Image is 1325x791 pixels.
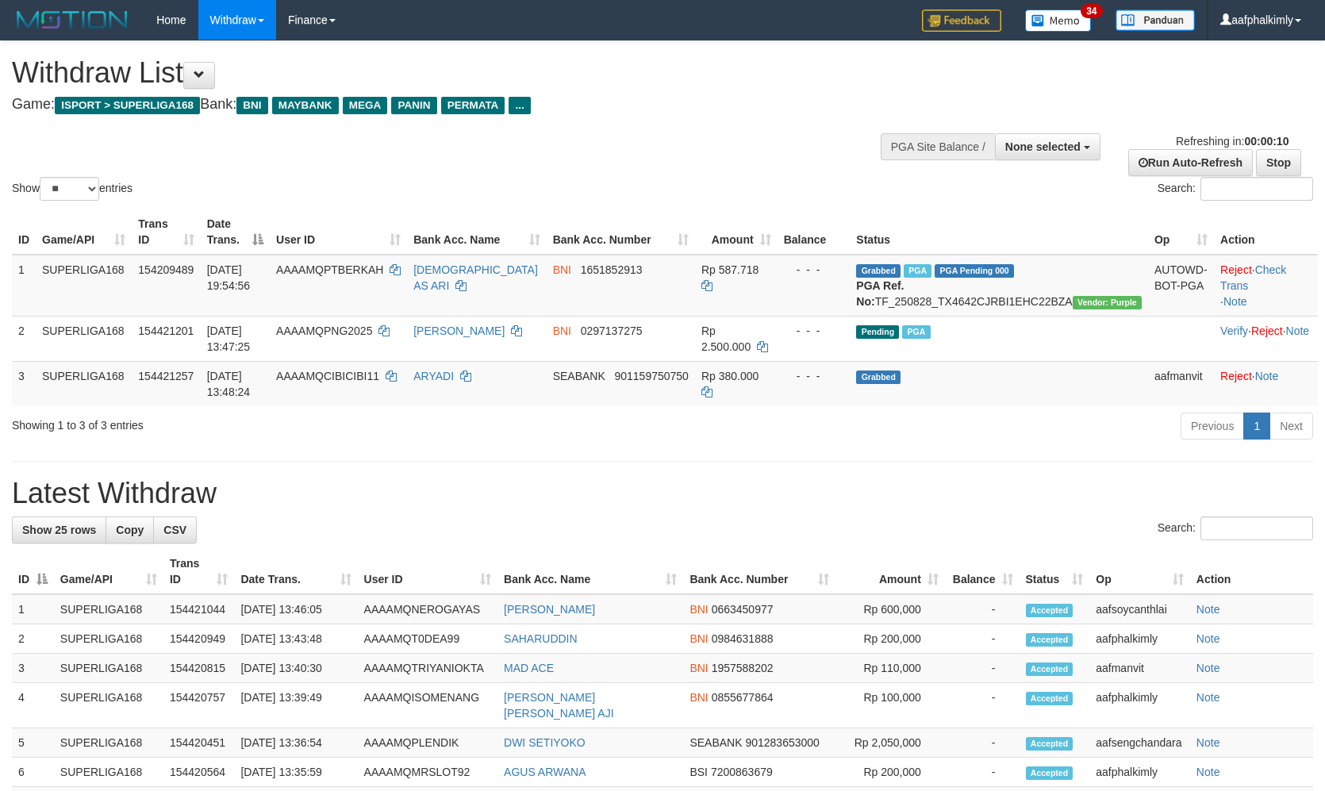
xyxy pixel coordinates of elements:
th: Action [1214,209,1318,255]
td: 154420815 [163,654,234,683]
td: Rp 2,050,000 [835,728,945,758]
a: Show 25 rows [12,516,106,543]
span: 154421257 [138,370,194,382]
td: - [945,758,1020,787]
td: AAAAMQT0DEA99 [358,624,497,654]
img: Feedback.jpg [922,10,1001,32]
th: Action [1190,549,1313,594]
td: AAAAMQPLENDIK [358,728,497,758]
td: AAAAMQTRIYANIOKTA [358,654,497,683]
td: - [945,594,1020,624]
td: 3 [12,654,54,683]
img: panduan.png [1116,10,1195,31]
span: Copy 0855677864 to clipboard [712,691,774,704]
span: Rp 2.500.000 [701,324,751,353]
th: Bank Acc. Number: activate to sort column ascending [683,549,835,594]
div: - - - [784,323,844,339]
input: Search: [1200,177,1313,201]
a: [PERSON_NAME] [PERSON_NAME] AJI [504,691,613,720]
b: PGA Ref. No: [856,279,904,308]
span: BNI [689,632,708,645]
a: MAD ACE [504,662,554,674]
td: SUPERLIGA168 [54,594,163,624]
th: Status [850,209,1148,255]
td: SUPERLIGA168 [36,316,132,361]
span: BNI [689,603,708,616]
a: DWI SETIYOKO [504,736,586,749]
button: None selected [995,133,1100,160]
img: Button%20Memo.svg [1025,10,1092,32]
a: Next [1269,413,1313,440]
img: MOTION_logo.png [12,8,132,32]
span: BNI [553,324,571,337]
span: Rp 380.000 [701,370,759,382]
h1: Withdraw List [12,57,867,89]
th: Op: activate to sort column ascending [1148,209,1214,255]
td: SUPERLIGA168 [54,683,163,728]
td: 1 [12,594,54,624]
label: Search: [1158,177,1313,201]
span: None selected [1005,140,1081,153]
span: ... [509,97,530,114]
div: Showing 1 to 3 of 3 entries [12,411,540,433]
span: Copy 901283653000 to clipboard [745,736,819,749]
label: Show entries [12,177,132,201]
td: aafsengchandara [1089,728,1190,758]
a: Note [1196,603,1220,616]
th: Status: activate to sort column ascending [1020,549,1090,594]
td: · · [1214,316,1318,361]
td: Rp 200,000 [835,624,945,654]
span: BNI [236,97,267,114]
td: SUPERLIGA168 [54,758,163,787]
span: [DATE] 19:54:56 [207,263,251,292]
span: Copy [116,524,144,536]
span: AAAAMQPNG2025 [276,324,372,337]
span: Rp 587.718 [701,263,759,276]
th: Balance: activate to sort column ascending [945,549,1020,594]
span: Accepted [1026,692,1073,705]
td: 2 [12,624,54,654]
td: [DATE] 13:35:59 [234,758,357,787]
input: Search: [1200,516,1313,540]
span: Accepted [1026,633,1073,647]
a: Reject [1251,324,1283,337]
a: [PERSON_NAME] [504,603,595,616]
label: Search: [1158,516,1313,540]
a: Check Trans [1220,263,1286,292]
a: Reject [1220,263,1252,276]
td: aafsoycanthlai [1089,594,1190,624]
a: Note [1286,324,1310,337]
th: ID [12,209,36,255]
span: Copy 0984631888 to clipboard [712,632,774,645]
th: Bank Acc. Number: activate to sort column ascending [547,209,695,255]
span: Copy 901159750750 to clipboard [614,370,688,382]
td: Rp 100,000 [835,683,945,728]
span: BNI [553,263,571,276]
td: SUPERLIGA168 [54,728,163,758]
span: BNI [689,662,708,674]
td: AAAAMQISOMENANG [358,683,497,728]
td: 154420564 [163,758,234,787]
span: [DATE] 13:47:25 [207,324,251,353]
td: [DATE] 13:40:30 [234,654,357,683]
a: 1 [1243,413,1270,440]
select: Showentries [40,177,99,201]
span: Copy 0663450977 to clipboard [712,603,774,616]
span: MAYBANK [272,97,339,114]
a: Verify [1220,324,1248,337]
th: User ID: activate to sort column ascending [358,549,497,594]
a: Previous [1181,413,1244,440]
td: Rp 200,000 [835,758,945,787]
span: PERMATA [441,97,505,114]
td: aafmanvit [1148,361,1214,406]
td: 154420949 [163,624,234,654]
th: Bank Acc. Name: activate to sort column ascending [407,209,546,255]
span: 154209489 [138,263,194,276]
td: [DATE] 13:46:05 [234,594,357,624]
th: ID: activate to sort column descending [12,549,54,594]
span: ISPORT > SUPERLIGA168 [55,97,200,114]
a: Copy [106,516,154,543]
span: AAAAMQPTBERKAH [276,263,383,276]
th: Amount: activate to sort column ascending [695,209,778,255]
th: Game/API: activate to sort column ascending [54,549,163,594]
